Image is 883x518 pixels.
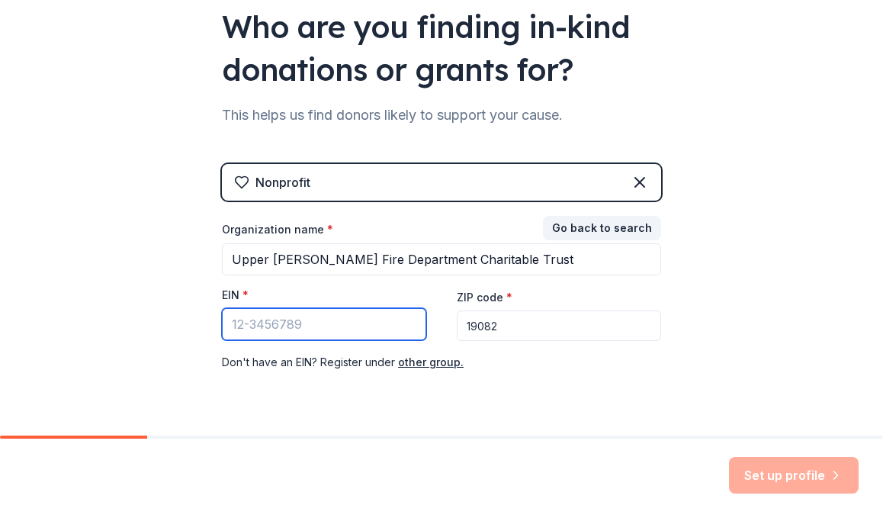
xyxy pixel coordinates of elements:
[457,290,512,305] label: ZIP code
[457,310,661,341] input: 12345 (U.S. only)
[543,216,661,240] button: Go back to search
[255,173,310,191] div: Nonprofit
[222,222,333,237] label: Organization name
[398,353,464,372] button: other group.
[222,353,661,372] div: Don ' t have an EIN? Register under
[222,308,426,340] input: 12-3456789
[222,103,661,127] div: This helps us find donors likely to support your cause.
[222,288,249,303] label: EIN
[222,5,661,91] div: Who are you finding in-kind donations or grants for?
[222,243,661,275] input: American Red Cross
